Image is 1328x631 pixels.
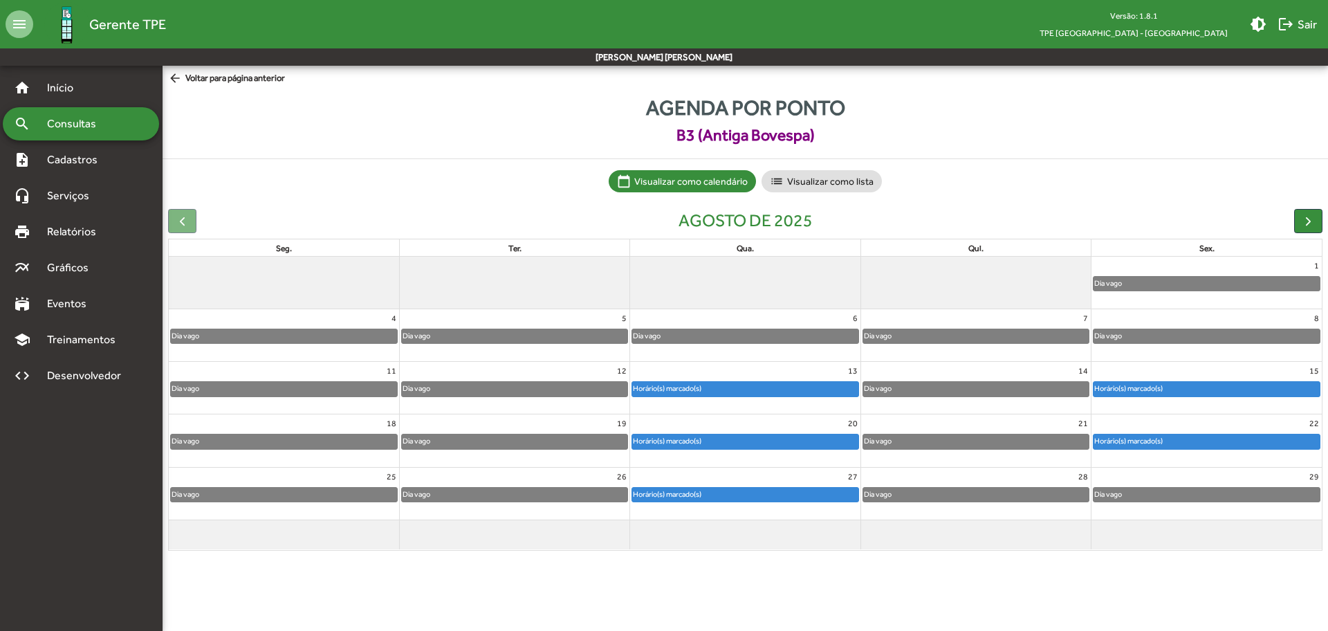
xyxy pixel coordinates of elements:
[171,382,200,395] div: Dia vago
[168,71,285,86] span: Voltar para página anterior
[44,2,89,47] img: Logo
[399,414,629,467] td: 19 de agosto de 2025
[1076,362,1091,380] a: 14 de agosto de 2025
[770,174,784,188] mat-icon: list
[402,329,431,342] div: Dia vago
[1307,414,1322,432] a: 22 de agosto de 2025
[399,309,629,362] td: 5 de agosto de 2025
[402,435,431,448] div: Dia vago
[39,223,114,240] span: Relatórios
[845,362,860,380] a: 13 de agosto de 2025
[171,488,200,501] div: Dia vago
[384,362,399,380] a: 11 de agosto de 2025
[14,188,30,204] mat-icon: headset_mic
[1094,435,1163,448] div: Horário(s) marcado(s)
[89,13,166,35] span: Gerente TPE
[14,331,30,348] mat-icon: school
[39,152,116,168] span: Cadastros
[1278,12,1317,37] span: Sair
[14,259,30,276] mat-icon: multiline_chart
[1029,7,1239,24] div: Versão: 1.8.1
[1091,467,1322,520] td: 29 de agosto de 2025
[630,414,860,467] td: 20 de agosto de 2025
[734,241,757,256] a: quarta-feira
[169,467,399,520] td: 25 de agosto de 2025
[850,309,860,327] a: 6 de agosto de 2025
[506,241,524,256] a: terça-feira
[1091,257,1322,309] td: 1 de agosto de 2025
[163,92,1328,123] span: Agenda por ponto
[1307,468,1322,486] a: 29 de agosto de 2025
[171,329,200,342] div: Dia vago
[860,362,1091,414] td: 14 de agosto de 2025
[171,435,200,448] div: Dia vago
[168,71,185,86] mat-icon: arrow_back
[1076,414,1091,432] a: 21 de agosto de 2025
[1076,468,1091,486] a: 28 de agosto de 2025
[1091,309,1322,362] td: 8 de agosto de 2025
[169,362,399,414] td: 11 de agosto de 2025
[14,80,30,96] mat-icon: home
[966,241,986,256] a: quinta-feira
[1278,16,1294,33] mat-icon: logout
[609,170,756,192] mat-chip: Visualizar como calendário
[14,223,30,240] mat-icon: print
[6,10,33,38] mat-icon: menu
[1197,241,1217,256] a: sexta-feira
[39,295,105,312] span: Eventos
[1091,414,1322,467] td: 22 de agosto de 2025
[614,362,629,380] a: 12 de agosto de 2025
[1272,12,1322,37] button: Sair
[384,414,399,432] a: 18 de agosto de 2025
[39,331,132,348] span: Treinamentos
[614,414,629,432] a: 19 de agosto de 2025
[1307,362,1322,380] a: 15 de agosto de 2025
[632,382,702,395] div: Horário(s) marcado(s)
[389,309,399,327] a: 4 de agosto de 2025
[33,2,166,47] a: Gerente TPE
[1029,24,1239,42] span: TPE [GEOGRAPHIC_DATA] - [GEOGRAPHIC_DATA]
[860,414,1091,467] td: 21 de agosto de 2025
[14,367,30,384] mat-icon: code
[863,488,892,501] div: Dia vago
[39,116,114,132] span: Consultas
[39,80,93,96] span: Início
[630,467,860,520] td: 27 de agosto de 2025
[679,210,813,231] h2: agosto de 2025
[384,468,399,486] a: 25 de agosto de 2025
[863,329,892,342] div: Dia vago
[39,188,108,204] span: Serviços
[632,488,702,501] div: Horário(s) marcado(s)
[619,309,629,327] a: 5 de agosto de 2025
[1094,488,1123,501] div: Dia vago
[1311,309,1322,327] a: 8 de agosto de 2025
[1094,382,1163,395] div: Horário(s) marcado(s)
[39,259,107,276] span: Gráficos
[1094,329,1123,342] div: Dia vago
[762,170,882,192] mat-chip: Visualizar como lista
[169,414,399,467] td: 18 de agosto de 2025
[402,488,431,501] div: Dia vago
[39,367,137,384] span: Desenvolvedor
[399,362,629,414] td: 12 de agosto de 2025
[863,382,892,395] div: Dia vago
[169,309,399,362] td: 4 de agosto de 2025
[845,468,860,486] a: 27 de agosto de 2025
[632,435,702,448] div: Horário(s) marcado(s)
[14,152,30,168] mat-icon: note_add
[845,414,860,432] a: 20 de agosto de 2025
[630,309,860,362] td: 6 de agosto de 2025
[1311,257,1322,275] a: 1 de agosto de 2025
[617,174,631,188] mat-icon: calendar_today
[1094,277,1123,290] div: Dia vago
[402,382,431,395] div: Dia vago
[630,362,860,414] td: 13 de agosto de 2025
[1091,362,1322,414] td: 15 de agosto de 2025
[632,329,661,342] div: Dia vago
[860,467,1091,520] td: 28 de agosto de 2025
[1250,16,1266,33] mat-icon: brightness_medium
[14,295,30,312] mat-icon: stadium
[614,468,629,486] a: 26 de agosto de 2025
[163,123,1328,147] span: B3 (Antiga Bovespa)
[1080,309,1091,327] a: 7 de agosto de 2025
